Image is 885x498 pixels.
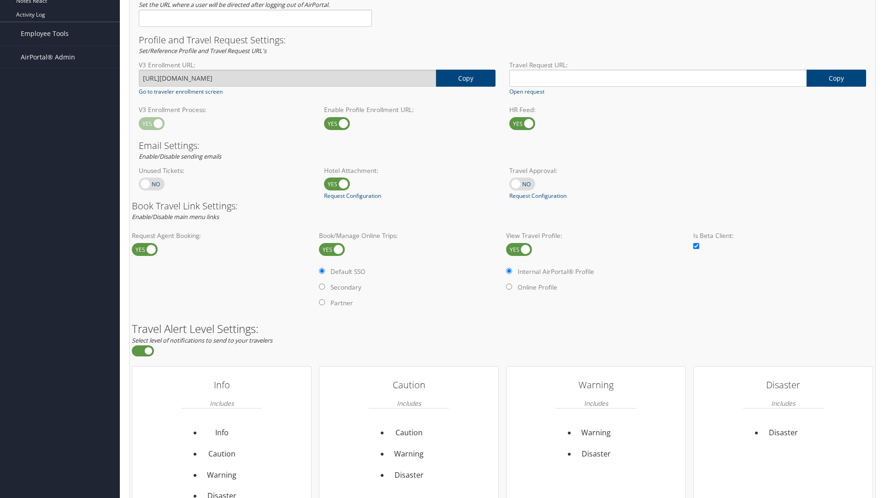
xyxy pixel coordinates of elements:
label: View Travel Profile: [506,231,686,240]
a: Request Configuration [509,192,566,200]
h3: Warning [556,376,636,394]
label: Is Beta Client: [693,231,873,240]
em: Includes [584,394,608,412]
em: Enable/Disable main menu links [132,213,219,221]
h3: Book Travel Link Settings: [132,202,873,211]
em: Includes [397,394,421,412]
label: Enable Profile Enrollment URL: [324,105,496,114]
a: Go to traveler enrollment screen [139,88,223,96]
em: Includes [210,394,234,412]
em: Set/Reference Profile and Travel Request URL's [139,47,266,55]
span: AirPortal® Admin [21,46,75,69]
label: HR Feed: [509,105,681,114]
label: Hotel Attachment: [324,166,496,175]
label: Travel Approval: [509,166,681,175]
label: V3 Enrollment URL: [139,60,496,70]
em: Includes [771,394,795,412]
h3: Disaster [743,376,823,394]
li: Warning [202,465,242,486]
li: Disaster [389,465,429,486]
span: Employee Tools [21,22,69,45]
label: Partner [330,298,353,308]
label: Internal AirPortal® Profile [518,267,594,276]
li: Disaster [576,444,616,465]
label: V3 Enrollment Process: [139,105,310,114]
li: Caution [202,444,242,465]
label: Default SSO [330,267,366,276]
h3: Info [182,376,262,394]
em: Set the URL where a user will be directed after logging out of AirPortal. [139,0,330,9]
h3: Email Settings: [139,141,866,150]
li: Info [202,422,242,444]
a: Open request [509,88,544,96]
label: Unused Tickets: [139,166,310,175]
li: Warning [389,444,429,465]
a: copy [436,70,496,87]
em: Select level of notifications to send to your travelers [132,336,272,344]
label: Book/Manage Online Trips: [319,231,499,240]
li: Disaster [763,422,803,444]
label: Online Profile [518,283,557,292]
a: copy [807,70,866,87]
h3: Profile and Travel Request Settings: [139,36,866,45]
label: Request Agent Booking: [132,231,312,240]
a: Request Configuration [324,192,381,200]
label: Secondary [330,283,361,292]
li: Caution [389,422,429,444]
em: Enable/Disable sending emails [139,152,221,160]
li: Warning [576,422,616,444]
h3: Caution [369,376,449,394]
h2: Travel Alert Level Settings: [132,323,873,334]
label: Travel Request URL: [509,60,866,70]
